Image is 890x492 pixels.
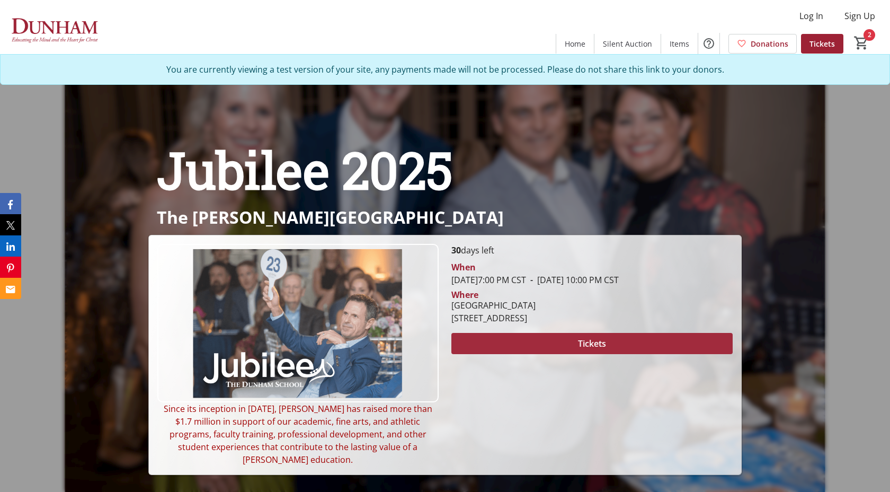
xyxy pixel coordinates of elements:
span: [DATE] 7:00 PM CST [451,274,526,286]
span: Donations [751,38,788,49]
span: - [526,274,537,286]
div: [STREET_ADDRESS] [451,312,536,324]
a: Tickets [801,34,843,54]
p: days left [451,244,733,257]
span: Jubilee 2025 [157,136,453,203]
a: Items [661,34,698,54]
img: The Dunham School's Logo [6,4,101,57]
a: Donations [728,34,797,54]
div: Where [451,291,478,299]
span: Tickets [809,38,835,49]
span: Silent Auction [603,38,652,49]
button: Tickets [451,333,733,354]
div: [GEOGRAPHIC_DATA] [451,299,536,312]
span: Sign Up [844,10,875,22]
span: Items [670,38,689,49]
span: Since its inception in [DATE], [PERSON_NAME] has raised more than $1.7 million in support of our ... [164,403,432,465]
span: Tickets [578,337,606,350]
span: 30 [451,244,461,256]
span: [DATE] 10:00 PM CST [526,274,619,286]
img: Campaign CTA Media Photo [157,244,439,402]
a: Home [556,34,594,54]
span: Home [565,38,585,49]
button: Sign Up [836,7,884,24]
p: The [PERSON_NAME][GEOGRAPHIC_DATA] [157,208,733,226]
button: Help [698,33,719,54]
div: When [451,261,476,274]
button: Log In [791,7,832,24]
span: Log In [799,10,823,22]
button: Cart [852,33,871,52]
a: Silent Auction [594,34,661,54]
